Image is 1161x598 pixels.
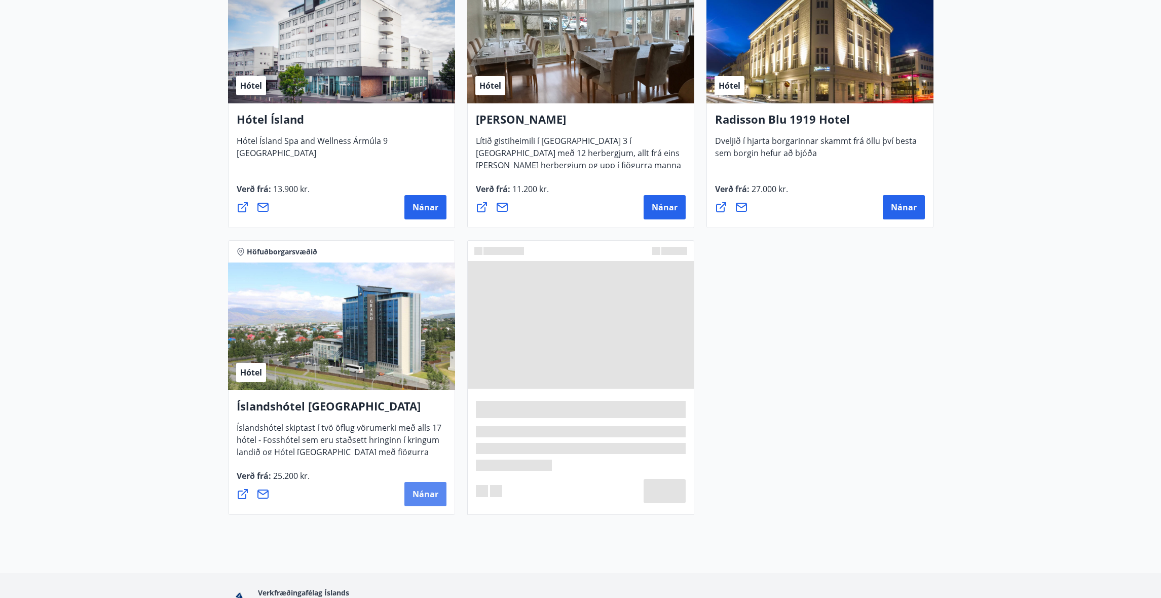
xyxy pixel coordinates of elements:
[715,183,788,203] span: Verð frá :
[476,111,686,135] h4: [PERSON_NAME]
[240,367,262,378] span: Hótel
[404,195,446,219] button: Nánar
[247,247,317,257] span: Höfuðborgarsvæðið
[237,398,446,422] h4: Íslandshótel [GEOGRAPHIC_DATA]
[644,195,686,219] button: Nánar
[258,588,349,597] span: Verkfræðingafélag Íslands
[271,470,310,481] span: 25.200 kr.
[237,470,310,490] span: Verð frá :
[237,135,388,167] span: Hótel Ísland Spa and Wellness Ármúla 9 [GEOGRAPHIC_DATA]
[240,80,262,91] span: Hótel
[413,202,438,213] span: Nánar
[476,183,549,203] span: Verð frá :
[237,422,441,478] span: Íslandshótel skiptast í tvö öflug vörumerki með alls 17 hótel - Fosshótel sem eru staðsett hringi...
[750,183,788,195] span: 27.000 kr.
[715,135,917,167] span: Dveljið í hjarta borgarinnar skammt frá öllu því besta sem borgin hefur að bjóða
[652,202,678,213] span: Nánar
[479,80,501,91] span: Hótel
[476,135,681,191] span: Lítið gistiheimili í [GEOGRAPHIC_DATA] 3 í [GEOGRAPHIC_DATA] með 12 herbergjum, allt frá eins [PE...
[715,111,925,135] h4: Radisson Blu 1919 Hotel
[510,183,549,195] span: 11.200 kr.
[883,195,925,219] button: Nánar
[891,202,917,213] span: Nánar
[237,183,310,203] span: Verð frá :
[271,183,310,195] span: 13.900 kr.
[413,489,438,500] span: Nánar
[237,111,446,135] h4: Hótel Ísland
[404,482,446,506] button: Nánar
[719,80,740,91] span: Hótel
